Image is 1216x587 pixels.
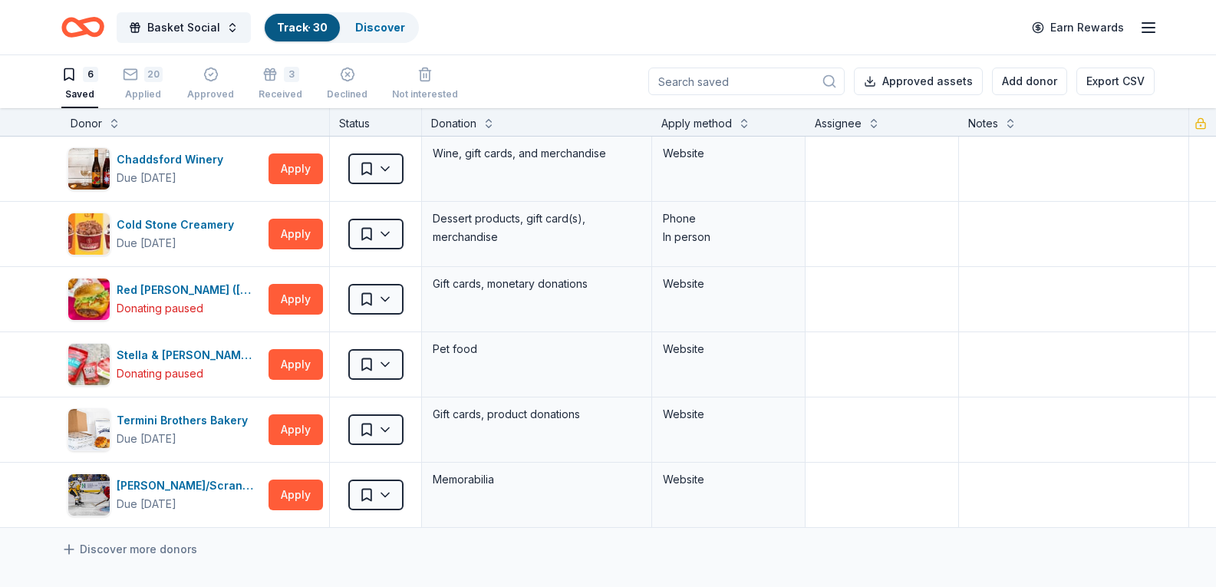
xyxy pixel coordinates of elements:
[117,216,240,234] div: Cold Stone Creamery
[71,114,102,133] div: Donor
[284,67,299,82] div: 3
[147,18,220,37] span: Basket Social
[663,470,794,489] div: Website
[968,114,998,133] div: Notes
[117,477,262,495] div: [PERSON_NAME]/Scranton Penguins
[431,404,642,425] div: Gift cards, product donations
[68,473,262,516] button: Image for Wilkes-Barre/Scranton Penguins[PERSON_NAME]/Scranton PenguinsDue [DATE]
[61,9,104,45] a: Home
[117,234,176,252] div: Due [DATE]
[61,88,98,101] div: Saved
[269,349,323,380] button: Apply
[117,150,229,169] div: Chaddsford Winery
[187,88,234,101] div: Approved
[431,469,642,490] div: Memorabilia
[259,88,302,101] div: Received
[648,68,845,95] input: Search saved
[661,114,732,133] div: Apply method
[117,430,176,448] div: Due [DATE]
[68,148,110,190] img: Image for Chaddsford Winery
[663,340,794,358] div: Website
[392,61,458,108] button: Not interested
[815,114,862,133] div: Assignee
[61,540,197,559] a: Discover more donors
[68,344,110,385] img: Image for Stella & Chewy's
[663,275,794,293] div: Website
[68,343,262,386] button: Image for Stella & Chewy'sStella & [PERSON_NAME]'sDonating paused
[263,12,419,43] button: Track· 30Discover
[68,278,262,321] button: Image for Red Robin (Pennsylvania)Red [PERSON_NAME] ([US_STATE])Donating paused
[269,284,323,315] button: Apply
[269,480,323,510] button: Apply
[117,12,251,43] button: Basket Social
[355,21,405,34] a: Discover
[431,338,642,360] div: Pet food
[431,273,642,295] div: Gift cards, monetary donations
[992,68,1067,95] button: Add donor
[1023,14,1133,41] a: Earn Rewards
[68,408,262,451] button: Image for Termini Brothers BakeryTermini Brothers BakeryDue [DATE]
[1076,68,1155,95] button: Export CSV
[431,208,642,248] div: Dessert products, gift card(s), merchandise
[330,108,422,136] div: Status
[187,61,234,108] button: Approved
[269,153,323,184] button: Apply
[117,299,203,318] div: Donating paused
[83,67,98,82] div: 6
[269,414,323,445] button: Apply
[259,61,302,108] button: 3Received
[663,405,794,424] div: Website
[327,61,367,108] button: Declined
[117,346,262,364] div: Stella & [PERSON_NAME]'s
[277,21,328,34] a: Track· 30
[68,213,110,255] img: Image for Cold Stone Creamery
[117,169,176,187] div: Due [DATE]
[663,144,794,163] div: Website
[68,409,110,450] img: Image for Termini Brothers Bakery
[117,411,254,430] div: Termini Brothers Bakery
[68,474,110,516] img: Image for Wilkes-Barre/Scranton Penguins
[392,88,458,101] div: Not interested
[123,61,163,108] button: 20Applied
[117,364,203,383] div: Donating paused
[117,495,176,513] div: Due [DATE]
[68,147,262,190] button: Image for Chaddsford WineryChaddsford WineryDue [DATE]
[327,88,367,101] div: Declined
[663,228,794,246] div: In person
[117,281,262,299] div: Red [PERSON_NAME] ([US_STATE])
[68,213,262,256] button: Image for Cold Stone CreameryCold Stone CreameryDue [DATE]
[68,279,110,320] img: Image for Red Robin (Pennsylvania)
[61,61,98,108] button: 6Saved
[269,219,323,249] button: Apply
[663,209,794,228] div: Phone
[431,114,476,133] div: Donation
[431,143,642,164] div: Wine, gift cards, and merchandise
[854,68,983,95] button: Approved assets
[123,88,163,101] div: Applied
[144,67,163,82] div: 20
